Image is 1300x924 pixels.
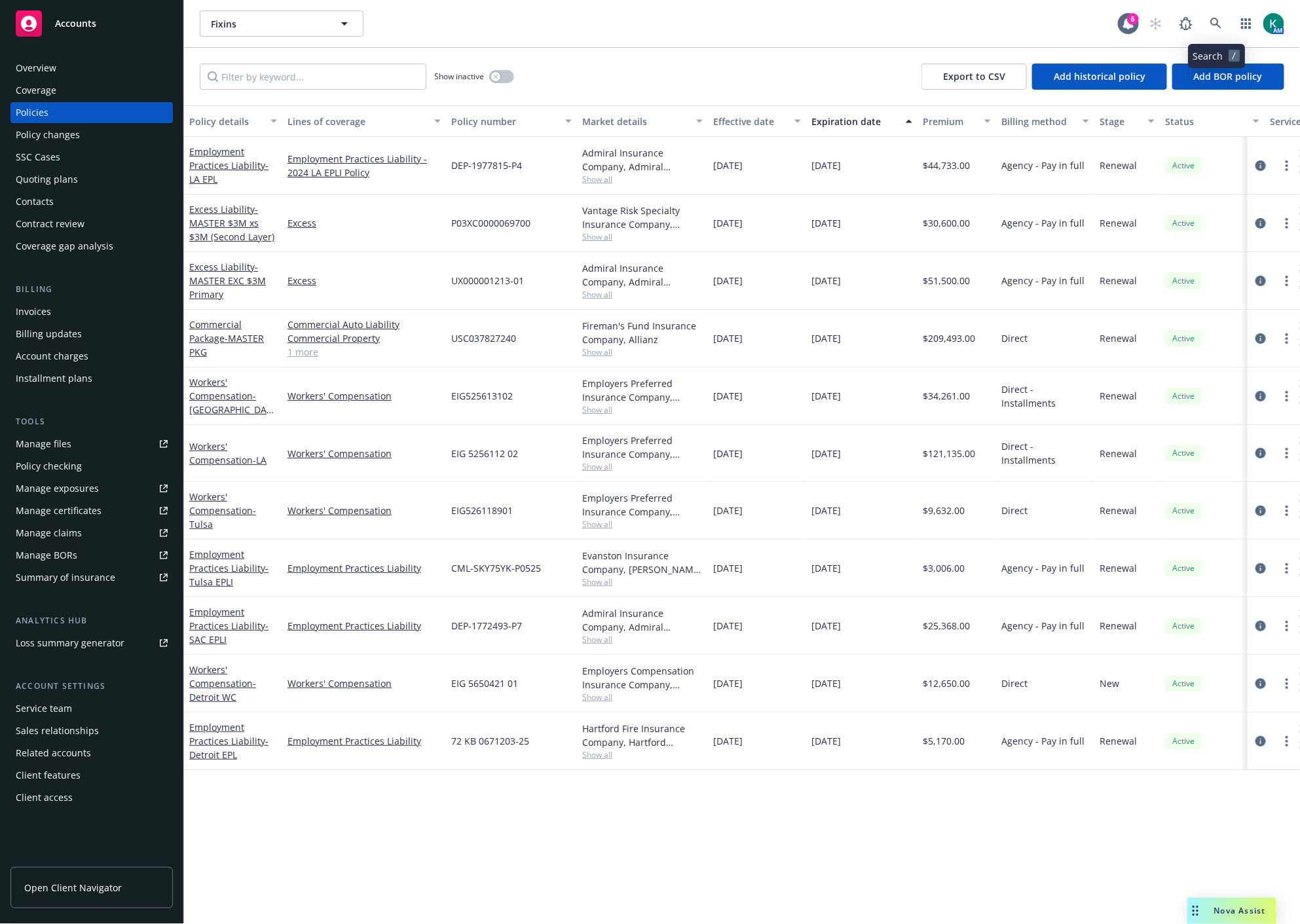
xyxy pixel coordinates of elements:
a: SSC Cases [10,147,173,168]
a: Client access [10,787,173,808]
span: [DATE] [811,447,841,460]
button: Lines of coverage [282,105,446,137]
span: EIG 5256112 02 [451,447,518,460]
span: [DATE] [713,447,743,460]
button: Policy number [446,105,577,137]
a: more [1279,676,1295,692]
a: Policies [10,102,173,123]
button: Nova Assist [1187,898,1276,924]
a: Workers' Compensation [189,376,272,430]
span: Active [1170,275,1197,287]
div: Policies [16,102,48,123]
span: Active [1170,333,1197,344]
span: USC037827240 [451,331,516,345]
a: Accounts [10,5,173,42]
div: Hartford Fire Insurance Company, Hartford Insurance Group, RT Specialty Insurance Services, LLC (... [582,722,703,749]
span: Active [1170,563,1197,574]
div: Sales relationships [16,720,99,741]
span: Renewal [1100,561,1137,575]
a: circleInformation [1253,388,1269,404]
span: Show all [582,519,703,530]
span: DEP-1977815-P4 [451,158,522,172]
a: Employment Practices Liability - 2024 LA EPLI Policy [288,152,441,179]
a: Employment Practices Liability [189,548,269,588]
a: Account charges [10,346,173,367]
div: Admiral Insurance Company, Admiral Insurance Group ([PERSON_NAME] Corporation), RT Specialty Insu... [582,606,703,634]
a: Policy changes [10,124,173,145]
span: $44,733.00 [923,158,970,172]
span: [DATE] [713,561,743,575]
span: Add historical policy [1054,70,1145,83]
span: Renewal [1100,389,1137,403]
a: Workers' Compensation [288,447,441,460]
span: Renewal [1100,619,1137,633]
span: Fixins [211,17,324,31]
a: circleInformation [1253,215,1269,231]
a: circleInformation [1253,733,1269,749]
a: Overview [10,58,173,79]
span: Show all [582,692,703,703]
span: DEP-1772493-P7 [451,619,522,633]
a: Excess [288,216,441,230]
div: Evanston Insurance Company, [PERSON_NAME] Insurance, RT Specialty Insurance Services, LLC (RSG Sp... [582,549,703,576]
span: [DATE] [713,734,743,748]
a: more [1279,388,1295,404]
span: - MASTER $3M xs $3M (Second Layer) [189,203,274,243]
span: EIG525613102 [451,389,513,403]
span: Show all [582,461,703,472]
span: $12,650.00 [923,676,970,690]
a: Service team [10,698,173,719]
span: Active [1170,678,1197,690]
a: circleInformation [1253,561,1269,576]
a: Manage claims [10,523,173,544]
div: Loss summary generator [16,633,124,654]
div: Employers Preferred Insurance Company, Employers Insurance Group [582,434,703,461]
a: Employment Practices Liability [288,561,441,575]
span: [DATE] [713,504,743,517]
span: Direct [1001,331,1028,345]
a: Workers' Compensation [189,440,267,466]
div: Status [1165,115,1245,128]
span: 72 KB 0671203-25 [451,734,529,748]
span: [DATE] [811,504,841,517]
div: SSC Cases [16,147,60,168]
span: [DATE] [811,734,841,748]
button: Billing method [996,105,1094,137]
span: Show all [582,576,703,587]
a: Contacts [10,191,173,212]
div: Admiral Insurance Company, Admiral Insurance Group ([PERSON_NAME] Corporation), RT Specialty Insu... [582,146,703,174]
a: more [1279,618,1295,634]
span: Direct - Installments [1001,439,1089,467]
a: Excess Liability [189,203,274,243]
div: Overview [16,58,56,79]
div: Billing [10,283,173,296]
div: Invoices [16,301,51,322]
div: Manage BORs [16,545,77,566]
div: Contract review [16,213,84,234]
a: Sales relationships [10,720,173,741]
span: Renewal [1100,447,1137,460]
button: Fixins [200,10,363,37]
a: Billing updates [10,323,173,344]
a: Employment Practices Liability [189,721,269,761]
div: Account settings [10,680,173,693]
a: Related accounts [10,743,173,764]
span: [DATE] [713,158,743,172]
span: Agency - Pay in full [1001,158,1085,172]
div: Service team [16,698,72,719]
a: Coverage [10,80,173,101]
button: Market details [577,105,708,137]
button: Premium [918,105,996,137]
span: - LA [253,454,267,466]
a: Report a Bug [1173,10,1199,37]
button: Effective date [708,105,806,137]
span: Active [1170,160,1197,172]
div: Policy changes [16,124,80,145]
a: more [1279,215,1295,231]
span: [DATE] [811,619,841,633]
div: 6 [1127,13,1139,25]
a: Employment Practices Liability [189,145,269,185]
span: Active [1170,390,1197,402]
a: Commercial Auto Liability [288,318,441,331]
div: Policy checking [16,456,82,477]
